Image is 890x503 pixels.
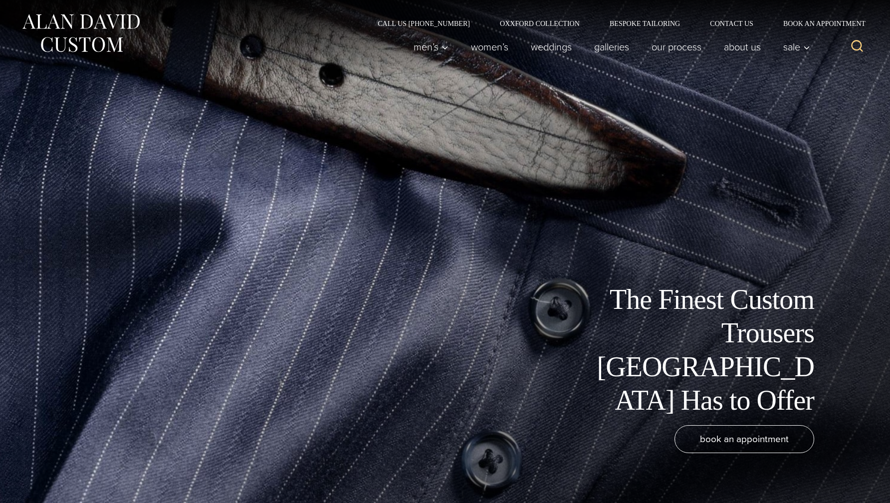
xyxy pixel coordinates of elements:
span: Sale [783,42,810,52]
a: weddings [520,37,583,57]
a: Contact Us [695,20,768,27]
a: Oxxford Collection [485,20,595,27]
span: Men’s [414,42,448,52]
span: book an appointment [700,432,789,446]
nav: Primary Navigation [403,37,816,57]
img: Alan David Custom [21,11,141,55]
a: Bespoke Tailoring [595,20,695,27]
a: Women’s [460,37,520,57]
a: Our Process [641,37,713,57]
a: Book an Appointment [768,20,869,27]
nav: Secondary Navigation [363,20,869,27]
h1: The Finest Custom Trousers [GEOGRAPHIC_DATA] Has to Offer [590,283,814,417]
button: View Search Form [845,35,869,59]
a: Galleries [583,37,641,57]
a: book an appointment [674,425,814,453]
a: About Us [713,37,772,57]
a: Call Us [PHONE_NUMBER] [363,20,485,27]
